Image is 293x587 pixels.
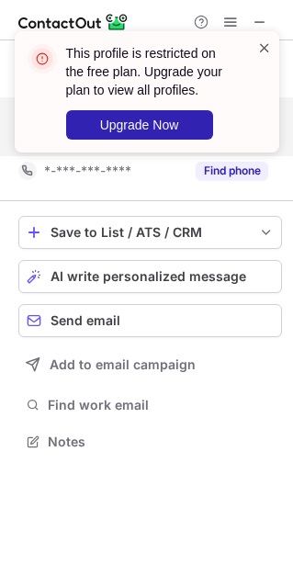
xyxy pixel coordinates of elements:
[100,118,179,132] span: Upgrade Now
[18,429,282,455] button: Notes
[66,110,213,140] button: Upgrade Now
[18,392,282,418] button: Find work email
[18,304,282,337] button: Send email
[18,11,129,33] img: ContactOut v5.3.10
[51,313,120,328] span: Send email
[66,44,235,99] header: This profile is restricted on the free plan. Upgrade your plan to view all profiles.
[50,357,196,372] span: Add to email campaign
[51,225,250,240] div: Save to List / ATS / CRM
[18,348,282,381] button: Add to email campaign
[18,216,282,249] button: save-profile-one-click
[18,260,282,293] button: AI write personalized message
[48,397,275,413] span: Find work email
[48,434,275,450] span: Notes
[28,44,57,73] img: error
[51,269,246,284] span: AI write personalized message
